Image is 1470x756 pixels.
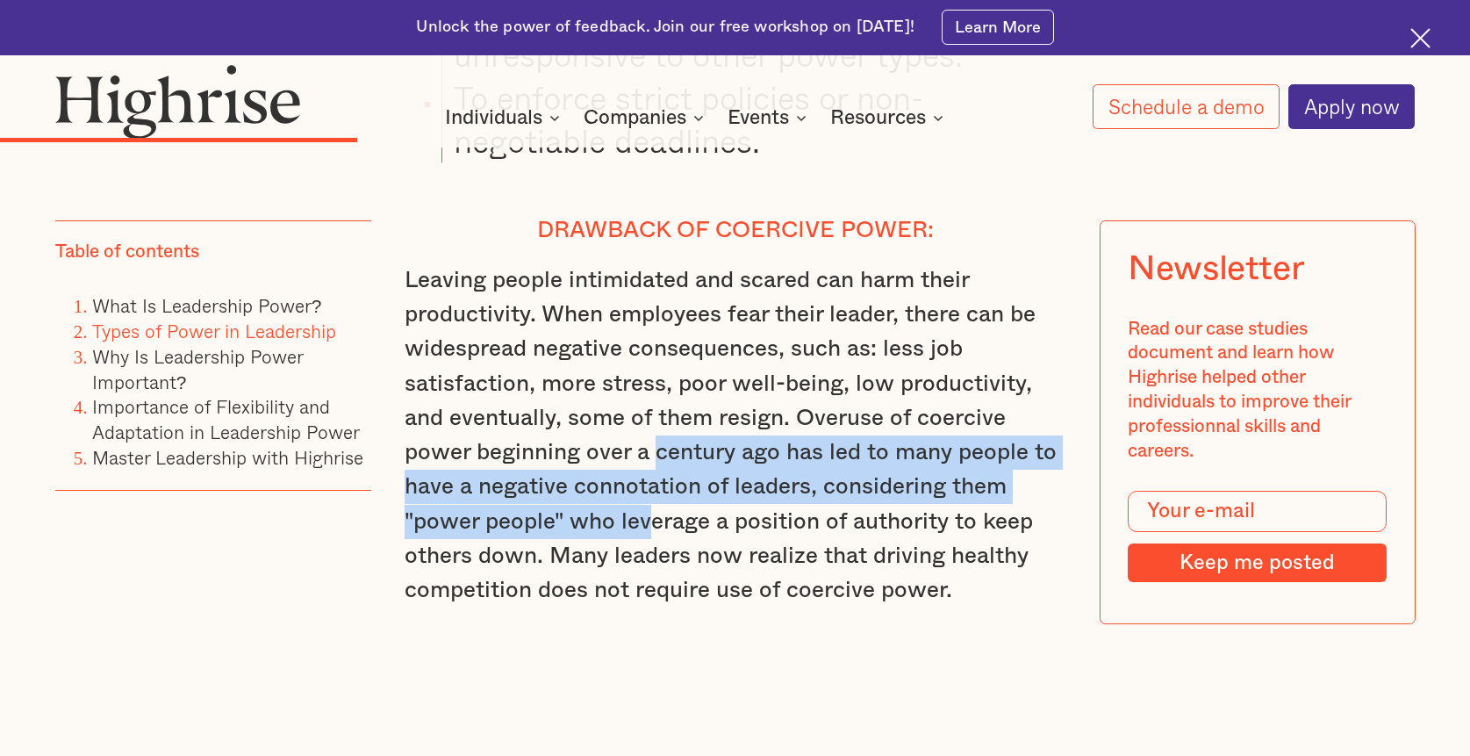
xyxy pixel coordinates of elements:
input: Keep me posted [1128,544,1387,582]
a: Schedule a demo [1093,84,1280,129]
img: Highrise logo [55,64,301,139]
div: Resources [830,107,949,128]
div: Individuals [445,107,542,128]
div: Events [728,107,789,128]
div: Individuals [445,107,565,128]
a: Types of Power in Leadership [92,317,336,345]
form: Modal Form [1128,491,1387,582]
div: Unlock the power of feedback. Join our free workshop on [DATE]! [416,17,914,39]
div: Newsletter [1128,249,1304,290]
div: Companies [584,107,709,128]
h4: Drawback of coercive power: [405,217,1065,244]
input: Your e-mail [1128,491,1387,532]
div: Resources [830,107,926,128]
div: Events [728,107,812,128]
div: Table of contents [55,240,199,264]
p: Leaving people intimidated and scared can harm their productivity. When employees fear their lead... [405,263,1065,608]
a: Apply now [1288,84,1415,129]
img: Cross icon [1410,28,1431,48]
div: Read our case studies document and learn how Highrise helped other individuals to improve their p... [1128,317,1387,464]
a: Why Is Leadership Power Important? [92,342,303,396]
div: Companies [584,107,686,128]
a: What Is Leadership Power? [92,292,322,320]
p: ‍ [405,640,1065,674]
a: Learn More [942,10,1053,45]
a: Master Leadership with Highrise [92,443,363,472]
a: Importance of Flexibility and Adaptation in Leadership Power [92,392,360,446]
